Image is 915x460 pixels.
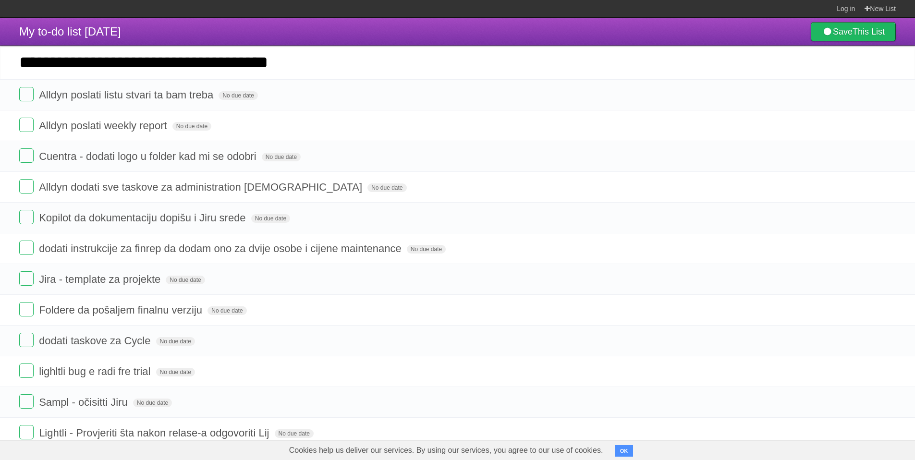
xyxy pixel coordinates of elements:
label: Done [19,302,34,316]
span: No due date [156,368,195,376]
span: No due date [407,245,446,254]
span: Foldere da pošaljem finalnu verziju [39,304,205,316]
label: Done [19,241,34,255]
span: My to-do list [DATE] [19,25,121,38]
label: Done [19,179,34,194]
span: Cuentra - dodati logo u folder kad mi se odobri [39,150,258,162]
span: lighltli bug e radi fre trial [39,365,153,377]
span: No due date [166,276,205,284]
span: Kopilot da dokumentaciju dopišu i Jiru srede [39,212,248,224]
span: Alldyn dodati sve taskove za administration [DEMOGRAPHIC_DATA] [39,181,365,193]
span: No due date [262,153,301,161]
label: Done [19,210,34,224]
span: dodati instrukcije za finrep da dodam ono za dvije osobe i cijene maintenance [39,242,404,254]
span: Alldyn poslati listu stvari ta bam treba [39,89,216,101]
span: Alldyn poslati weekly report [39,120,170,132]
span: dodati taskove za Cycle [39,335,153,347]
button: OK [615,445,634,457]
b: This List [853,27,885,36]
span: No due date [367,183,406,192]
span: Cookies help us deliver our services. By using our services, you agree to our use of cookies. [280,441,613,460]
label: Done [19,394,34,409]
span: No due date [275,429,314,438]
label: Done [19,148,34,163]
a: SaveThis List [811,22,896,41]
label: Done [19,425,34,439]
label: Done [19,333,34,347]
span: Jira - template za projekte [39,273,163,285]
span: Sampl - očisitti Jiru [39,396,130,408]
span: No due date [172,122,211,131]
span: No due date [156,337,195,346]
label: Done [19,118,34,132]
label: Done [19,271,34,286]
span: No due date [207,306,246,315]
span: No due date [133,399,172,407]
label: Done [19,363,34,378]
span: No due date [219,91,257,100]
span: Lightli - Provjeriti šta nakon relase-a odgovoriti Lij [39,427,271,439]
span: No due date [251,214,290,223]
label: Done [19,87,34,101]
